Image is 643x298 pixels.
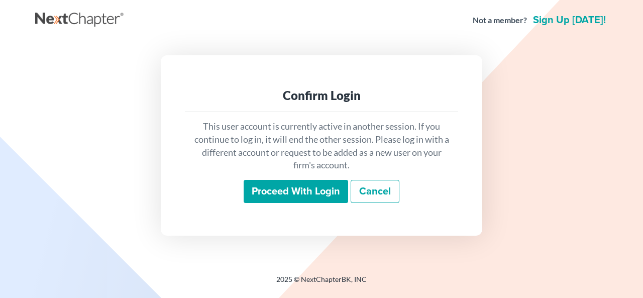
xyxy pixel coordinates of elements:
[351,180,399,203] a: Cancel
[531,15,608,25] a: Sign up [DATE]!
[244,180,348,203] input: Proceed with login
[193,87,450,104] div: Confirm Login
[193,120,450,172] p: This user account is currently active in another session. If you continue to log in, it will end ...
[35,274,608,292] div: 2025 © NextChapterBK, INC
[473,15,527,26] strong: Not a member?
